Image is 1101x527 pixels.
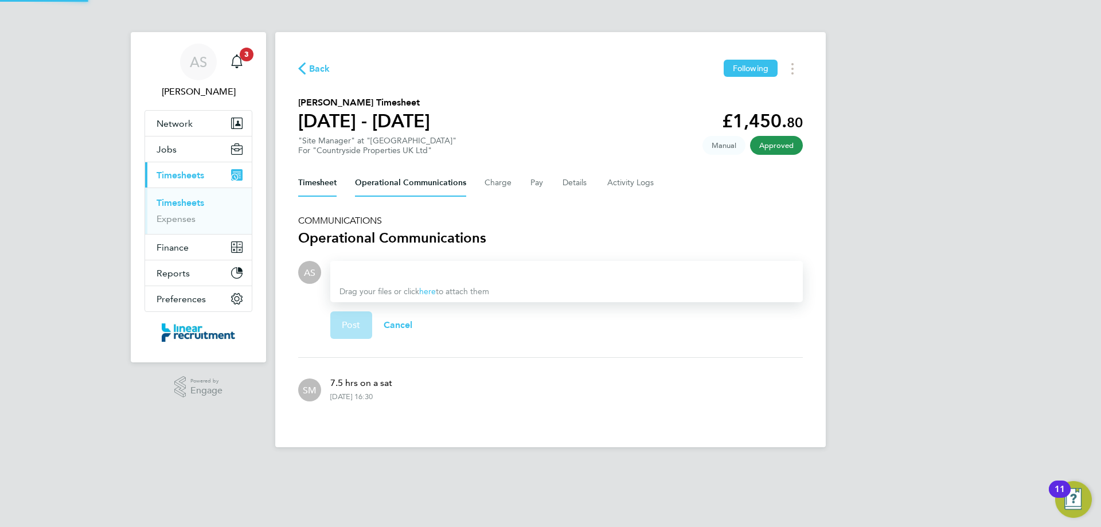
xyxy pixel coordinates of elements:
a: Expenses [157,213,196,224]
button: Reports [145,260,252,286]
p: 7.5 hrs on a sat [330,376,392,390]
button: Jobs [145,136,252,162]
span: Engage [190,386,222,396]
app-decimal: £1,450. [722,110,803,132]
span: 80 [787,114,803,131]
button: Details [563,169,589,197]
button: Preferences [145,286,252,311]
span: Following [733,63,768,73]
span: Network [157,118,193,129]
div: For "Countryside Properties UK Ltd" [298,146,456,155]
div: Alyssa Smith [298,261,321,284]
span: Drag your files or click to attach them [339,287,489,296]
a: Go to home page [145,323,252,342]
span: Cancel [384,319,413,330]
div: 11 [1055,489,1065,504]
div: "Site Manager" at "[GEOGRAPHIC_DATA]" [298,136,456,155]
span: Powered by [190,376,222,386]
span: Alyssa Smith [145,85,252,99]
div: Timesheets [145,188,252,234]
h1: [DATE] - [DATE] [298,110,430,132]
h3: Operational Communications [298,229,803,247]
button: Activity Logs [607,169,655,197]
div: [DATE] 16:30 [330,392,373,401]
button: Timesheets Menu [782,60,803,77]
span: Preferences [157,294,206,305]
span: Reports [157,268,190,279]
span: Back [309,62,330,76]
h5: COMMUNICATIONS [298,215,803,227]
h2: [PERSON_NAME] Timesheet [298,96,430,110]
span: This timesheet has been approved. [750,136,803,155]
span: AS [190,54,207,69]
button: Network [145,111,252,136]
img: linearrecruitment-logo-retina.png [162,323,235,342]
button: Following [724,60,778,77]
nav: Main navigation [131,32,266,362]
a: here [419,287,436,296]
button: Back [298,61,330,76]
button: Open Resource Center, 11 new notifications [1055,481,1092,518]
span: 3 [240,48,253,61]
span: AS [304,266,315,279]
span: This timesheet was manually created. [702,136,745,155]
button: Charge [485,169,512,197]
button: Cancel [372,311,424,339]
a: 3 [225,44,248,80]
a: Timesheets [157,197,204,208]
button: Operational Communications [355,169,466,197]
a: AS[PERSON_NAME] [145,44,252,99]
div: Steven McIntyre [298,378,321,401]
span: SM [303,384,317,396]
button: Timesheets [145,162,252,188]
span: Timesheets [157,170,204,181]
button: Finance [145,235,252,260]
span: Jobs [157,144,177,155]
button: Timesheet [298,169,337,197]
a: Powered byEngage [174,376,223,398]
button: Pay [530,169,544,197]
span: Finance [157,242,189,253]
